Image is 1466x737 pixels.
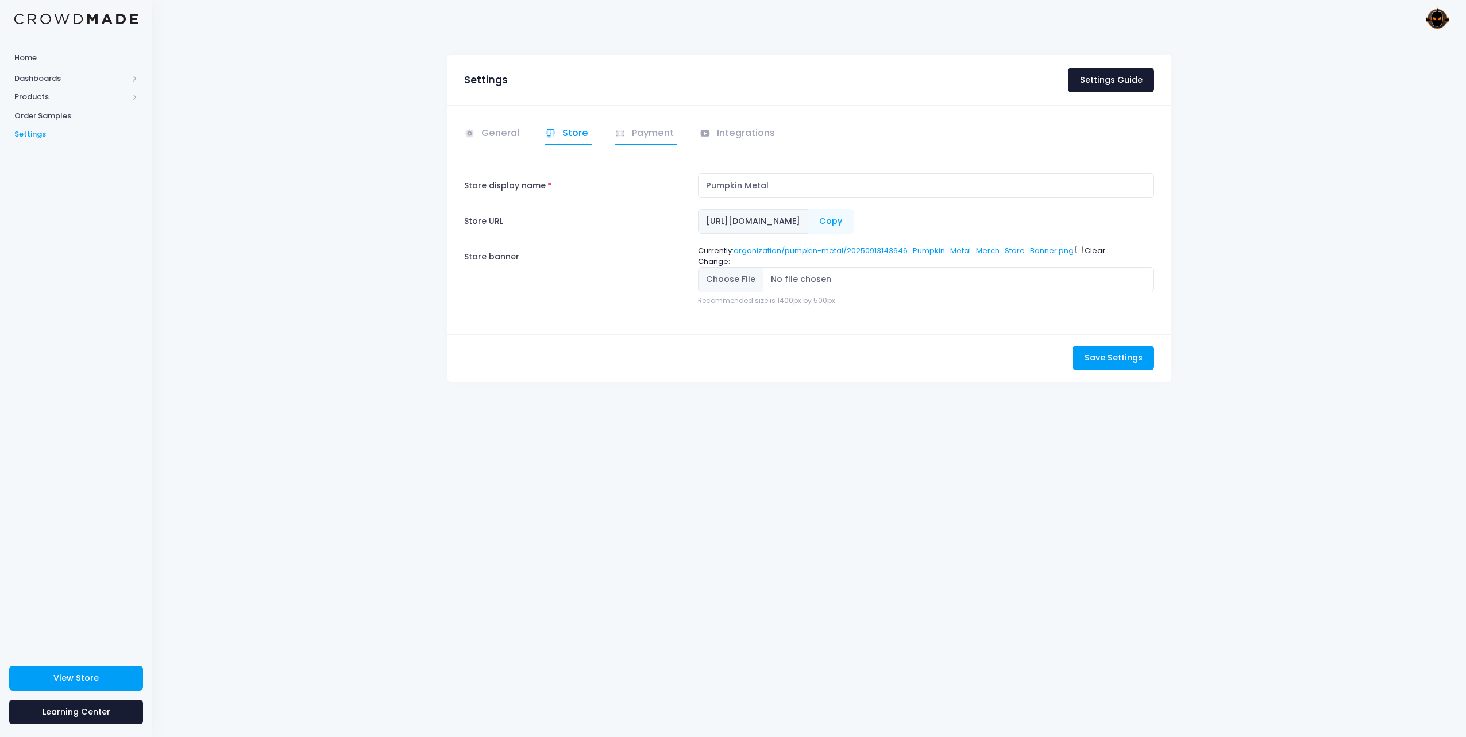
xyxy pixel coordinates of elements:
[734,245,1074,256] a: organization/pumpkin-metal/20250913143646_Pumpkin_Metal_Merch_Store_Banner.png
[9,666,143,691] a: View Store
[43,706,110,717] span: Learning Center
[700,123,779,145] a: Integrations
[14,52,138,64] span: Home
[14,73,128,84] span: Dashboards
[692,245,1160,306] div: Currently: Change:
[14,14,138,25] img: Logo
[1068,68,1154,92] a: Settings Guide
[808,209,854,234] button: Copy
[1085,352,1143,363] span: Save Settings
[53,672,99,684] span: View Store
[1073,346,1154,370] button: Save Settings
[545,123,592,145] a: Store
[9,700,143,724] a: Learning Center
[698,209,808,234] span: [URL][DOMAIN_NAME]
[458,173,692,198] label: Store display name
[1085,245,1105,257] label: Clear
[698,296,1155,306] div: Recommended size is 1400px by 500px.
[458,245,692,306] label: Store banner
[464,74,508,86] h3: Settings
[14,110,138,122] span: Order Samples
[615,123,678,145] a: Payment
[14,91,128,103] span: Products
[458,209,692,234] label: Store URL
[14,129,138,140] span: Settings
[464,123,523,145] a: General
[1426,7,1449,30] img: User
